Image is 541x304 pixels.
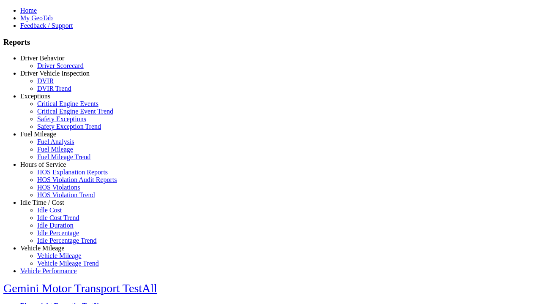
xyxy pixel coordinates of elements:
[20,22,73,29] a: Feedback / Support
[37,237,96,244] a: Idle Percentage Trend
[20,54,64,62] a: Driver Behavior
[37,123,101,130] a: Safety Exception Trend
[37,191,95,198] a: HOS Violation Trend
[3,38,538,47] h3: Reports
[37,206,62,214] a: Idle Cost
[20,70,90,77] a: Driver Vehicle Inspection
[37,100,98,107] a: Critical Engine Events
[37,108,113,115] a: Critical Engine Event Trend
[37,214,79,221] a: Idle Cost Trend
[20,267,77,274] a: Vehicle Performance
[3,282,157,295] a: Gemini Motor Transport TestAll
[37,115,86,122] a: Safety Exceptions
[20,199,64,206] a: Idle Time / Cost
[20,14,53,22] a: My GeoTab
[37,184,80,191] a: HOS Violations
[37,138,74,145] a: Fuel Analysis
[20,161,66,168] a: Hours of Service
[37,252,81,259] a: Vehicle Mileage
[37,222,74,229] a: Idle Duration
[37,229,79,236] a: Idle Percentage
[20,92,50,100] a: Exceptions
[37,77,54,84] a: DVIR
[37,260,99,267] a: Vehicle Mileage Trend
[37,85,71,92] a: DVIR Trend
[20,7,37,14] a: Home
[37,153,90,160] a: Fuel Mileage Trend
[37,176,117,183] a: HOS Violation Audit Reports
[37,62,84,69] a: Driver Scorecard
[37,146,73,153] a: Fuel Mileage
[20,244,64,252] a: Vehicle Mileage
[37,168,108,176] a: HOS Explanation Reports
[20,130,56,138] a: Fuel Mileage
